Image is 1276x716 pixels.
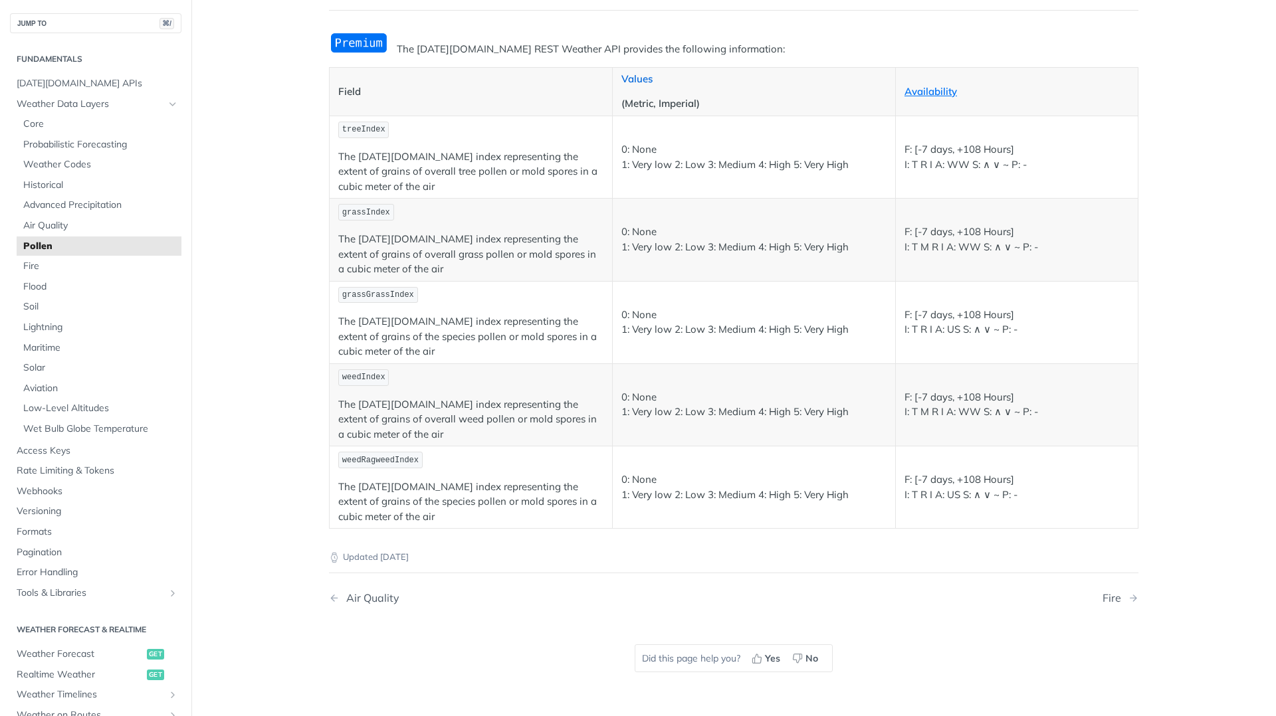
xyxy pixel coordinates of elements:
span: treeIndex [342,125,385,134]
p: 0: None 1: Very low 2: Low 3: Medium 4: High 5: Very High [621,472,887,502]
a: Solar [17,358,181,378]
span: Weather Timelines [17,688,164,701]
span: Low-Level Altitudes [23,402,178,415]
p: F: [-7 days, +108 Hours] I: T R I A: US S: ∧ ∨ ~ P: - [904,308,1129,337]
a: Tools & LibrariesShow subpages for Tools & Libraries [10,583,181,603]
span: Formats [17,525,178,539]
span: Error Handling [17,566,178,579]
span: Weather Data Layers [17,98,164,111]
p: 0: None 1: Very low 2: Low 3: Medium 4: High 5: Very High [621,308,887,337]
h2: Fundamentals [10,53,181,65]
span: weedIndex [342,373,385,382]
a: Weather Data LayersHide subpages for Weather Data Layers [10,94,181,114]
a: Core [17,114,181,134]
span: Weather Forecast [17,648,144,661]
span: Historical [23,179,178,192]
p: 0: None 1: Very low 2: Low 3: Medium 4: High 5: Very High [621,224,887,254]
a: Historical [17,175,181,195]
a: Formats [10,522,181,542]
p: (Metric, Imperial) [621,96,887,112]
span: Yes [765,652,780,666]
span: Tools & Libraries [17,586,164,600]
a: Values [621,72,653,85]
a: Air Quality [17,216,181,236]
button: No [788,648,825,668]
span: Pollen [23,240,178,253]
a: Fire [17,256,181,276]
p: The [DATE][DOMAIN_NAME] index representing the extent of grains of overall tree pollen or mold sp... [338,149,603,195]
a: Next Page: Fire [1103,592,1138,604]
a: Maritime [17,338,181,358]
p: F: [-7 days, +108 Hours] I: T M R I A: WW S: ∧ ∨ ~ P: - [904,224,1129,254]
span: get [147,649,164,660]
span: Fire [23,260,178,273]
button: Show subpages for Tools & Libraries [167,588,178,598]
span: grassGrassIndex [342,290,414,300]
p: The [DATE][DOMAIN_NAME] index representing the extent of grains of overall grass pollen or mold s... [338,232,603,277]
p: 0: None 1: Very low 2: Low 3: Medium 4: High 5: Very High [621,142,887,172]
a: Weather TimelinesShow subpages for Weather Timelines [10,685,181,705]
span: get [147,670,164,680]
span: Soil [23,300,178,313]
button: Yes [747,648,788,668]
span: Pagination [17,546,178,559]
a: Access Keys [10,441,181,461]
p: F: [-7 days, +108 Hours] I: T M R I A: WW S: ∧ ∨ ~ P: - [904,390,1129,420]
p: F: [-7 days, +108 Hours] I: T R I A: WW S: ∧ ∨ ~ P: - [904,142,1129,172]
button: JUMP TO⌘/ [10,13,181,33]
a: Wet Bulb Globe Temperature [17,419,181,439]
span: Maritime [23,341,178,355]
a: Weather Codes [17,155,181,175]
div: Fire [1103,592,1128,604]
span: Rate Limiting & Tokens [17,464,178,478]
span: Probabilistic Forecasting [23,138,178,151]
span: Advanced Precipitation [23,199,178,212]
div: Did this page help you? [635,644,833,672]
p: Field [338,84,603,100]
span: Core [23,118,178,131]
a: Pollen [17,236,181,256]
p: The [DATE][DOMAIN_NAME] REST Weather API provides the following information: [329,42,1138,57]
a: Lightning [17,317,181,337]
button: Hide subpages for Weather Data Layers [167,99,178,110]
span: weedRagweedIndex [342,456,419,465]
nav: Pagination Controls [329,579,1138,618]
a: Soil [17,297,181,317]
a: Advanced Precipitation [17,195,181,215]
a: Versioning [10,501,181,521]
a: Realtime Weatherget [10,665,181,685]
a: Webhooks [10,482,181,501]
div: Air Quality [340,592,399,604]
a: Flood [17,277,181,297]
p: Updated [DATE] [329,551,1138,564]
a: Pagination [10,543,181,563]
a: Probabilistic Forecasting [17,135,181,155]
p: The [DATE][DOMAIN_NAME] index representing the extent of grains of the species pollen or mold spo... [338,480,603,525]
span: ⌘/ [159,18,174,29]
span: Versioning [17,505,178,518]
p: The [DATE][DOMAIN_NAME] index representing the extent of grains of overall weed pollen or mold sp... [338,397,603,442]
a: Aviation [17,379,181,399]
span: grassIndex [342,208,390,217]
span: Flood [23,280,178,294]
span: Webhooks [17,485,178,498]
p: F: [-7 days, +108 Hours] I: T R I A: US S: ∧ ∨ ~ P: - [904,472,1129,502]
span: Air Quality [23,219,178,232]
a: [DATE][DOMAIN_NAME] APIs [10,74,181,94]
span: Solar [23,361,178,375]
span: Lightning [23,321,178,334]
span: No [805,652,818,666]
a: Weather Forecastget [10,644,181,664]
span: Realtime Weather [17,668,144,681]
p: 0: None 1: Very low 2: Low 3: Medium 4: High 5: Very High [621,390,887,420]
p: The [DATE][DOMAIN_NAME] index representing the extent of grains of the species pollen or mold spo... [338,314,603,359]
a: Low-Level Altitudes [17,399,181,418]
span: Access Keys [17,444,178,458]
a: Rate Limiting & Tokens [10,461,181,481]
a: Previous Page: Air Quality [329,592,676,604]
a: Error Handling [10,563,181,582]
h2: Weather Forecast & realtime [10,624,181,636]
span: Weather Codes [23,158,178,171]
span: Wet Bulb Globe Temperature [23,422,178,436]
span: Aviation [23,382,178,395]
